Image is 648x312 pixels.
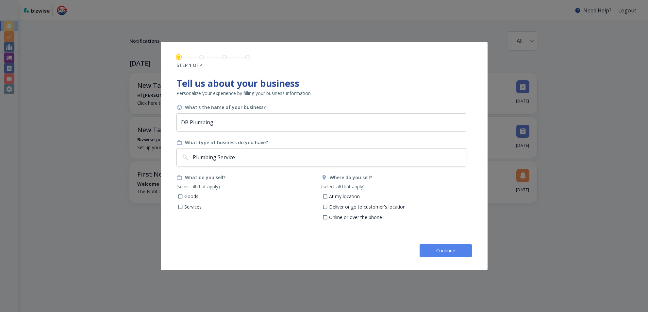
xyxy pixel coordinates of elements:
[176,62,250,69] h6: STEP 1 OF 4
[274,174,317,181] h6: Where do you sell?
[274,219,326,226] p: Online or over the phone
[435,247,456,254] span: Continue
[420,244,472,257] button: Continue
[266,183,355,190] p: (select all that apply)
[274,203,350,216] p: Deliver or go to customer's location
[185,139,268,146] h6: What type of business do you have?
[185,104,266,111] h6: What's the name of your business?
[191,151,342,164] input: Search for your business type
[176,183,266,190] p: (select all that apply)
[176,76,356,90] h1: Tell us about your business
[176,90,356,97] p: Personalize your experience by filling your business information
[185,174,225,181] h6: What do you sell?
[184,193,198,200] p: Goods
[274,193,304,200] p: At my location
[184,204,202,210] p: Services
[176,113,355,132] input: Your business name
